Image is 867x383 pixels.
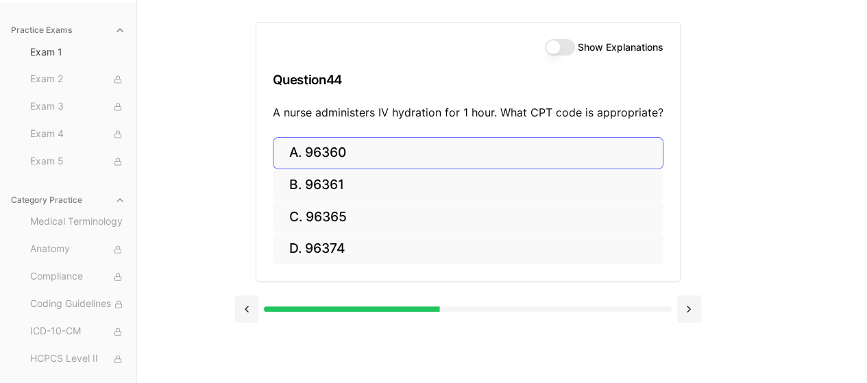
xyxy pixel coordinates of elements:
[25,293,131,315] button: Coding Guidelines
[273,60,663,100] h3: Question 44
[25,123,131,145] button: Exam 4
[25,96,131,118] button: Exam 3
[25,69,131,90] button: Exam 2
[30,127,125,142] span: Exam 4
[273,169,663,201] button: B. 96361
[30,214,125,230] span: Medical Terminology
[273,233,663,265] button: D. 96374
[25,41,131,63] button: Exam 1
[273,137,663,169] button: A. 96360
[30,297,125,312] span: Coding Guidelines
[273,201,663,233] button: C. 96365
[25,321,131,343] button: ICD-10-CM
[5,19,131,41] button: Practice Exams
[25,348,131,370] button: HCPCS Level II
[30,351,125,367] span: HCPCS Level II
[5,189,131,211] button: Category Practice
[30,72,125,87] span: Exam 2
[25,266,131,288] button: Compliance
[30,324,125,339] span: ICD-10-CM
[578,42,663,52] label: Show Explanations
[273,104,663,121] p: A nurse administers IV hydration for 1 hour. What CPT code is appropriate?
[25,211,131,233] button: Medical Terminology
[30,154,125,169] span: Exam 5
[30,45,125,59] span: Exam 1
[30,269,125,284] span: Compliance
[30,242,125,257] span: Anatomy
[30,99,125,114] span: Exam 3
[25,151,131,173] button: Exam 5
[25,238,131,260] button: Anatomy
